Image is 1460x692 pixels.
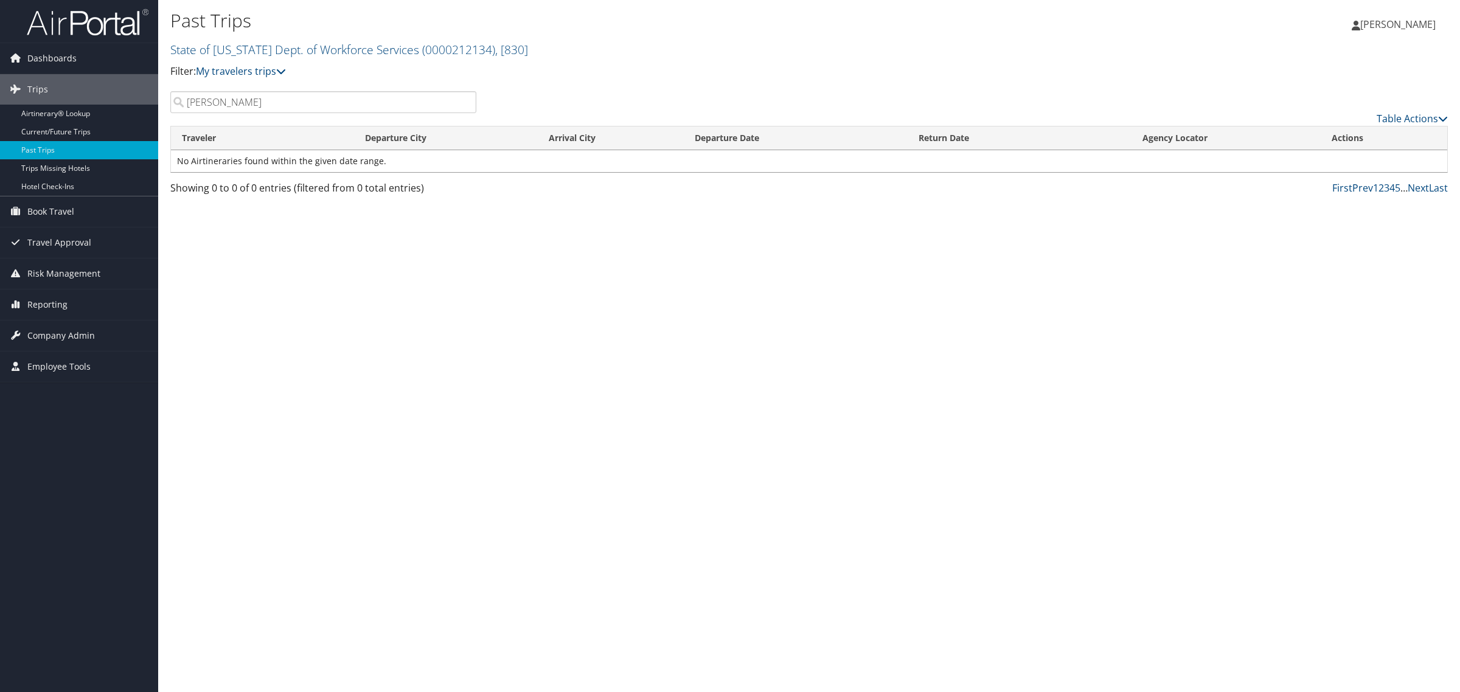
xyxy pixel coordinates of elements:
th: Arrival City: activate to sort column ascending [538,126,684,150]
span: … [1400,181,1408,195]
td: No Airtineraries found within the given date range. [171,150,1447,172]
span: ( 0000212134 ) [422,41,495,58]
a: Next [1408,181,1429,195]
p: Filter: [170,64,1022,80]
span: Travel Approval [27,227,91,258]
th: Return Date: activate to sort column ascending [908,126,1131,150]
a: [PERSON_NAME] [1352,6,1448,43]
a: 3 [1384,181,1389,195]
input: Search Traveler or Arrival City [170,91,476,113]
a: First [1332,181,1352,195]
th: Departure Date: activate to sort column ascending [684,126,908,150]
a: State of [US_STATE] Dept. of Workforce Services [170,41,528,58]
th: Actions [1321,126,1447,150]
a: 2 [1378,181,1384,195]
span: [PERSON_NAME] [1360,18,1436,31]
img: airportal-logo.png [27,8,148,36]
span: Trips [27,74,48,105]
a: My travelers trips [196,64,286,78]
span: Company Admin [27,320,95,351]
span: Dashboards [27,43,77,74]
a: Last [1429,181,1448,195]
div: Showing 0 to 0 of 0 entries (filtered from 0 total entries) [170,181,476,201]
span: Employee Tools [27,351,91,382]
a: 4 [1389,181,1395,195]
h1: Past Trips [170,8,1022,33]
a: Table Actions [1377,112,1448,125]
th: Traveler: activate to sort column ascending [171,126,354,150]
span: , [ 830 ] [495,41,528,58]
a: 1 [1373,181,1378,195]
span: Reporting [27,289,68,320]
span: Risk Management [27,258,100,289]
a: Prev [1352,181,1373,195]
a: 5 [1395,181,1400,195]
th: Departure City: activate to sort column ascending [354,126,537,150]
th: Agency Locator: activate to sort column ascending [1131,126,1320,150]
span: Book Travel [27,196,74,227]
